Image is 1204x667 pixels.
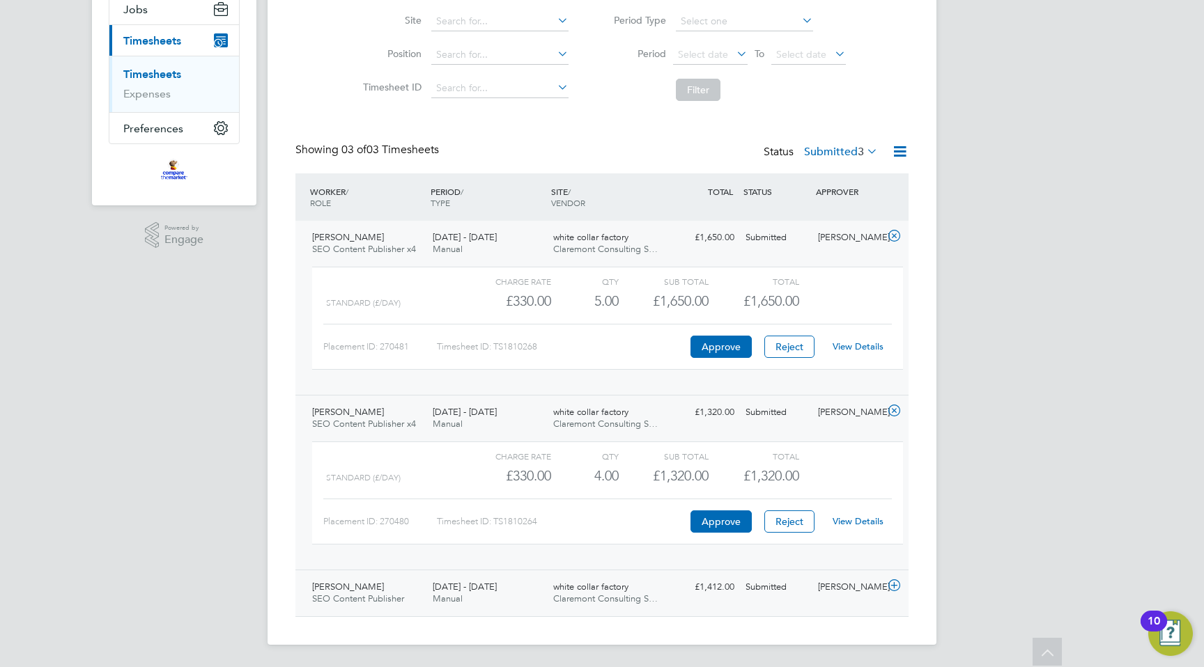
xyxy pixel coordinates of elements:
span: Claremont Consulting S… [553,243,658,255]
span: / [346,186,348,197]
button: Approve [690,336,752,358]
div: [PERSON_NAME] [812,226,885,249]
span: white collar factory [553,581,628,593]
div: £330.00 [461,464,551,487]
input: Search for... [431,79,569,98]
span: Timesheets [123,34,181,47]
div: Submitted [740,401,812,424]
span: Manual [433,243,463,255]
div: Sub Total [619,273,709,290]
label: Submitted [804,145,878,159]
div: Status [764,143,881,162]
input: Search for... [431,45,569,65]
label: Period Type [603,14,666,26]
span: Select date [776,48,826,61]
div: £1,320.00 [667,401,740,424]
span: [PERSON_NAME] [312,581,384,593]
div: [PERSON_NAME] [812,401,885,424]
span: Manual [433,593,463,604]
span: 03 Timesheets [341,143,439,157]
div: QTY [551,448,619,464]
div: Timesheets [109,56,239,112]
div: 10 [1148,621,1160,639]
span: [PERSON_NAME] [312,231,384,243]
div: £1,412.00 [667,576,740,599]
button: Timesheets [109,25,239,56]
div: SITE [548,179,668,215]
span: Preferences [123,122,183,135]
div: Timesheet ID: TS1810264 [437,510,687,533]
a: Expenses [123,87,171,100]
span: Standard (£/day) [326,298,401,308]
img: bglgroup-logo-retina.png [161,158,187,180]
span: [PERSON_NAME] [312,406,384,418]
div: 4.00 [551,464,619,487]
span: white collar factory [553,231,628,243]
span: To [750,45,769,63]
span: [DATE] - [DATE] [433,231,497,243]
a: Powered byEngage [145,222,204,249]
div: Total [709,273,798,290]
button: Open Resource Center, 10 new notifications [1148,611,1193,656]
button: Reject [764,510,815,533]
span: Engage [164,234,203,246]
div: WORKER [307,179,427,215]
span: SEO Content Publisher x4 [312,418,416,430]
span: 03 of [341,143,366,157]
button: Filter [676,79,720,101]
div: Timesheet ID: TS1810268 [437,336,687,358]
span: / [568,186,571,197]
a: Timesheets [123,68,181,81]
div: £330.00 [461,290,551,313]
div: Submitted [740,576,812,599]
label: Period [603,47,666,60]
div: Charge rate [461,448,551,464]
span: / [461,186,463,197]
input: Select one [676,12,813,31]
span: Jobs [123,3,148,16]
a: Go to home page [109,158,240,180]
label: Site [359,14,422,26]
div: £1,650.00 [619,290,709,313]
div: Submitted [740,226,812,249]
a: View Details [833,340,883,352]
label: Timesheet ID [359,81,422,93]
button: Approve [690,510,752,533]
span: TOTAL [708,186,733,197]
span: Powered by [164,222,203,234]
input: Search for... [431,12,569,31]
div: STATUS [740,179,812,204]
span: ROLE [310,197,331,208]
div: Total [709,448,798,464]
div: 5.00 [551,290,619,313]
div: PERIOD [427,179,548,215]
span: SEO Content Publisher [312,593,404,604]
div: £1,320.00 [619,464,709,487]
span: Manual [433,418,463,430]
div: [PERSON_NAME] [812,576,885,599]
div: Placement ID: 270480 [323,510,437,533]
span: VENDOR [551,197,585,208]
div: Charge rate [461,273,551,290]
div: Sub Total [619,448,709,464]
div: APPROVER [812,179,885,204]
span: [DATE] - [DATE] [433,406,497,418]
button: Reject [764,336,815,358]
button: Preferences [109,113,239,143]
div: Placement ID: 270481 [323,336,437,358]
span: Standard (£/day) [326,473,401,482]
span: 3 [858,145,864,159]
span: TYPE [431,197,450,208]
a: View Details [833,515,883,527]
div: QTY [551,273,619,290]
div: £1,650.00 [667,226,740,249]
span: SEO Content Publisher x4 [312,243,416,255]
span: Claremont Consulting S… [553,418,658,430]
label: Position [359,47,422,60]
span: [DATE] - [DATE] [433,581,497,593]
span: Select date [678,48,728,61]
span: £1,650.00 [743,292,799,309]
div: Showing [295,143,442,157]
span: Claremont Consulting S… [553,593,658,604]
span: white collar factory [553,406,628,418]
